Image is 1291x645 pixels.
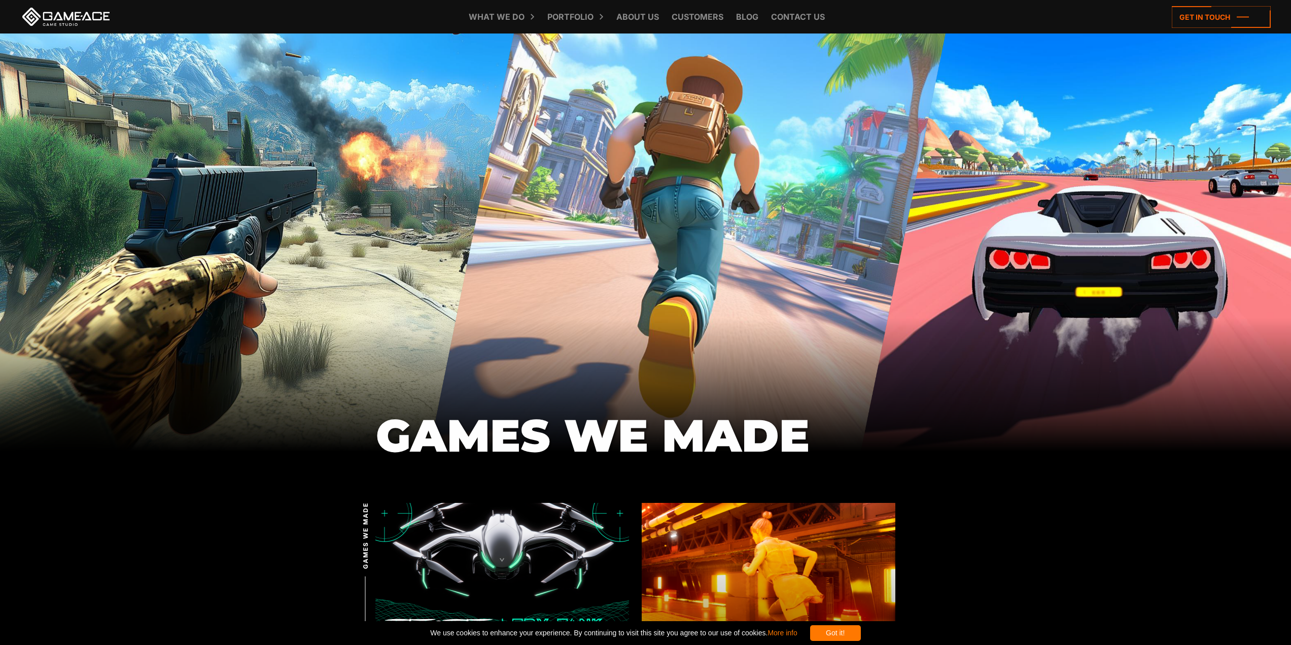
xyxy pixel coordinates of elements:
[810,625,861,641] div: Got it!
[361,502,370,569] span: GAMES WE MADE
[430,625,797,641] span: We use cookies to enhance your experience. By continuing to visit this site you agree to our use ...
[767,629,797,637] a: More info
[1172,6,1271,28] a: Get in touch
[376,411,916,460] h1: GAMES WE MADE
